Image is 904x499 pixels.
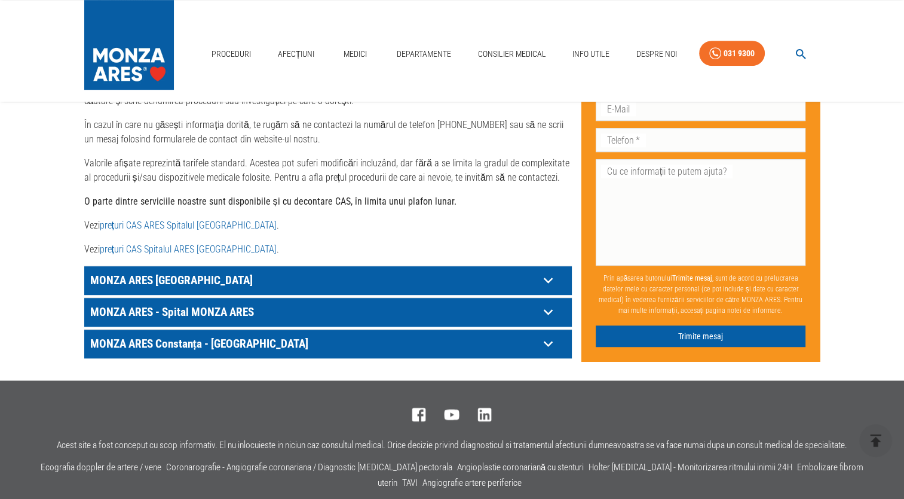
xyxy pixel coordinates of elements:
[166,462,452,473] a: Coronarografie - Angiografie coronariana / Diagnostic [MEDICAL_DATA] pectorala
[87,334,539,353] p: MONZA ARES Constanța - [GEOGRAPHIC_DATA]
[100,244,277,255] a: prețuri CAS Spitalul ARES [GEOGRAPHIC_DATA]
[84,218,572,233] p: Vezi .
[87,303,539,321] p: MONZA ARES - Spital MONZA ARES
[84,118,572,147] p: În cazul în care nu găsești informația dorită, te rugăm să ne contactezi la numărul de telefon [P...
[457,462,584,473] a: Angioplastie coronariană cu stenturi
[57,440,847,451] p: Acest site a fost conceput cu scop informativ. El nu inlocuieste in niciun caz consultul medical....
[336,42,375,66] a: Medici
[402,477,418,488] a: TAVI
[84,196,456,207] strong: O parte dintre serviciile noastre sunt disponibile și cu decontare CAS, în limita unui plafon lunar.
[84,298,572,327] div: MONZA ARES - Spital MONZA ARES
[84,156,572,185] p: Valorile afișate reprezintă tarifele standard. Acestea pot suferi modificări incluzând, dar fără ...
[596,267,806,320] p: Prin apăsarea butonului , sunt de acord cu prelucrarea datelor mele cu caracter personal (ce pot ...
[859,424,892,457] button: delete
[207,42,256,66] a: Proceduri
[632,42,682,66] a: Despre Noi
[84,330,572,358] div: MONZA ARES Constanța - [GEOGRAPHIC_DATA]
[84,266,572,295] div: MONZA ARES [GEOGRAPHIC_DATA]
[672,273,712,282] b: Trimite mesaj
[568,42,614,66] a: Info Utile
[596,325,806,347] button: Trimite mesaj
[273,42,320,66] a: Afecțiuni
[699,41,765,66] a: 031 9300
[589,462,792,473] a: Holter [MEDICAL_DATA] - Monitorizarea ritmului inimii 24H
[422,477,522,488] a: Angiografie artere periferice
[100,220,277,231] a: prețuri CAS ARES Spitalul [GEOGRAPHIC_DATA]
[87,271,539,290] p: MONZA ARES [GEOGRAPHIC_DATA]
[378,462,863,488] a: Embolizare fibrom uterin
[41,462,161,473] a: Ecografia doppler de artere / vene
[473,42,550,66] a: Consilier Medical
[724,46,755,61] div: 031 9300
[392,42,456,66] a: Departamente
[84,242,572,257] p: Vezi .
